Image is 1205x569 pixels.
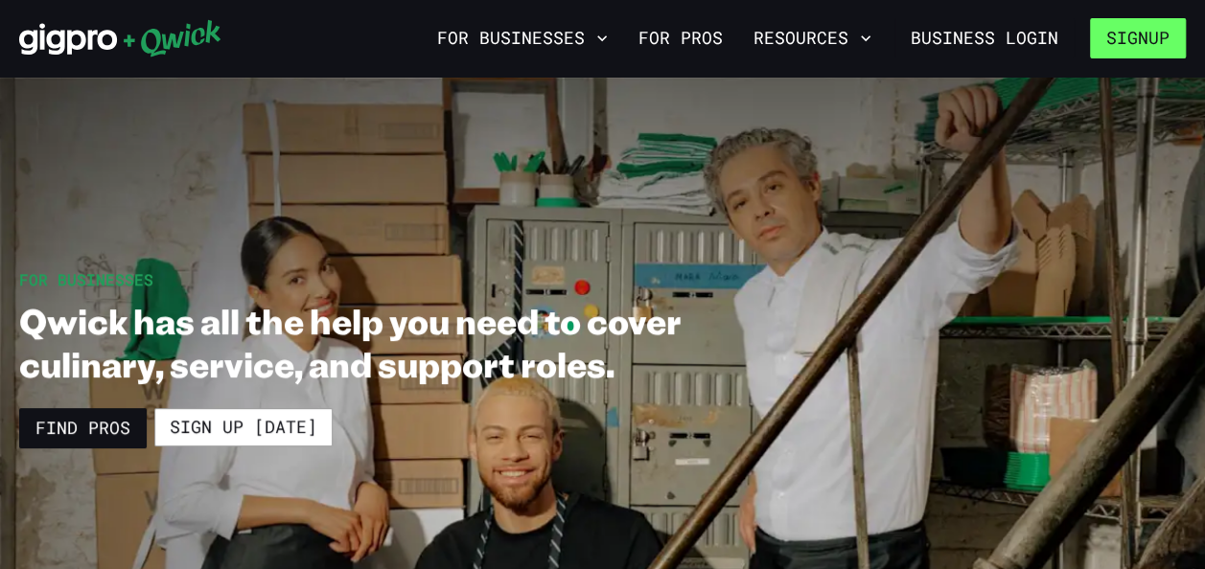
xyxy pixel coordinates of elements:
a: Find Pros [19,408,147,448]
a: Business Login [894,18,1075,58]
a: Sign up [DATE] [154,408,333,446]
button: Signup [1090,18,1186,58]
button: Resources [746,22,879,55]
h1: Qwick has all the help you need to cover culinary, service, and support roles. [19,299,719,385]
span: For Businesses [19,269,153,289]
button: For Businesses [429,22,615,55]
a: For Pros [631,22,730,55]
